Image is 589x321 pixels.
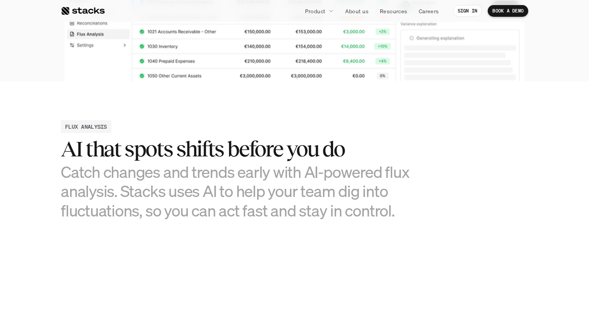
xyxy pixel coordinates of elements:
[492,8,524,14] p: BOOK A DEMO
[380,7,407,15] p: Resources
[375,4,412,18] a: Resources
[345,7,369,15] p: About us
[340,4,373,18] a: About us
[488,5,528,17] a: BOOK A DEMO
[414,4,444,18] a: Careers
[305,7,326,15] p: Product
[458,8,478,14] p: SIGN IN
[61,137,411,161] h2: AI that spots shifts before you do
[65,122,107,131] h2: FLUX ANALYSIS
[92,149,126,154] a: Privacy Policy
[453,5,482,17] a: SIGN IN
[61,162,411,220] h3: Catch changes and trends early with AI-powered flux analysis. Stacks uses AI to help your team di...
[419,7,439,15] p: Careers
